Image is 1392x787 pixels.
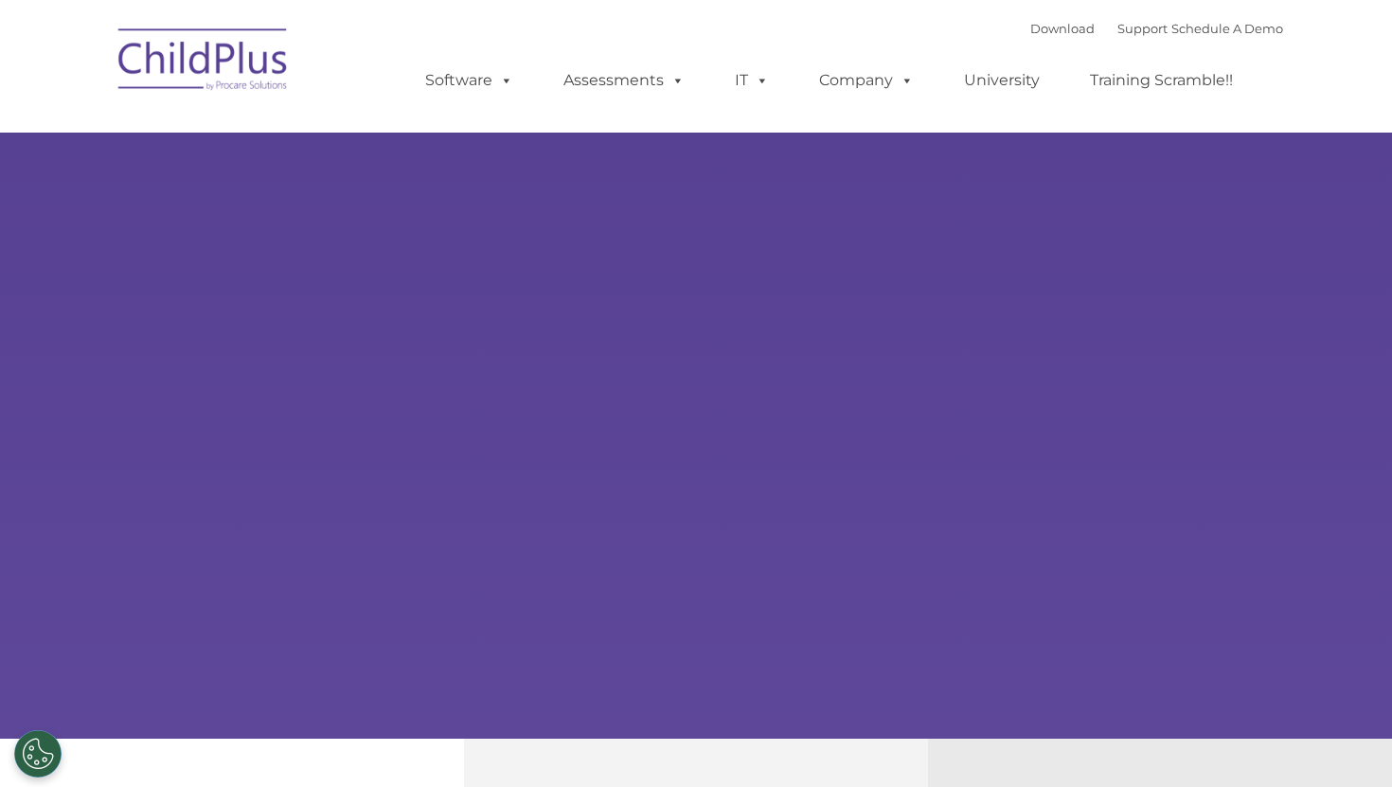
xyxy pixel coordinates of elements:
a: Training Scramble!! [1071,62,1252,99]
a: Assessments [544,62,704,99]
img: ChildPlus by Procare Solutions [109,15,298,110]
a: University [945,62,1059,99]
a: Support [1117,21,1168,36]
button: Cookies Settings [14,730,62,778]
font: | [1030,21,1283,36]
a: IT [716,62,788,99]
a: Software [406,62,532,99]
a: Schedule A Demo [1171,21,1283,36]
a: Company [800,62,933,99]
a: Download [1030,21,1095,36]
